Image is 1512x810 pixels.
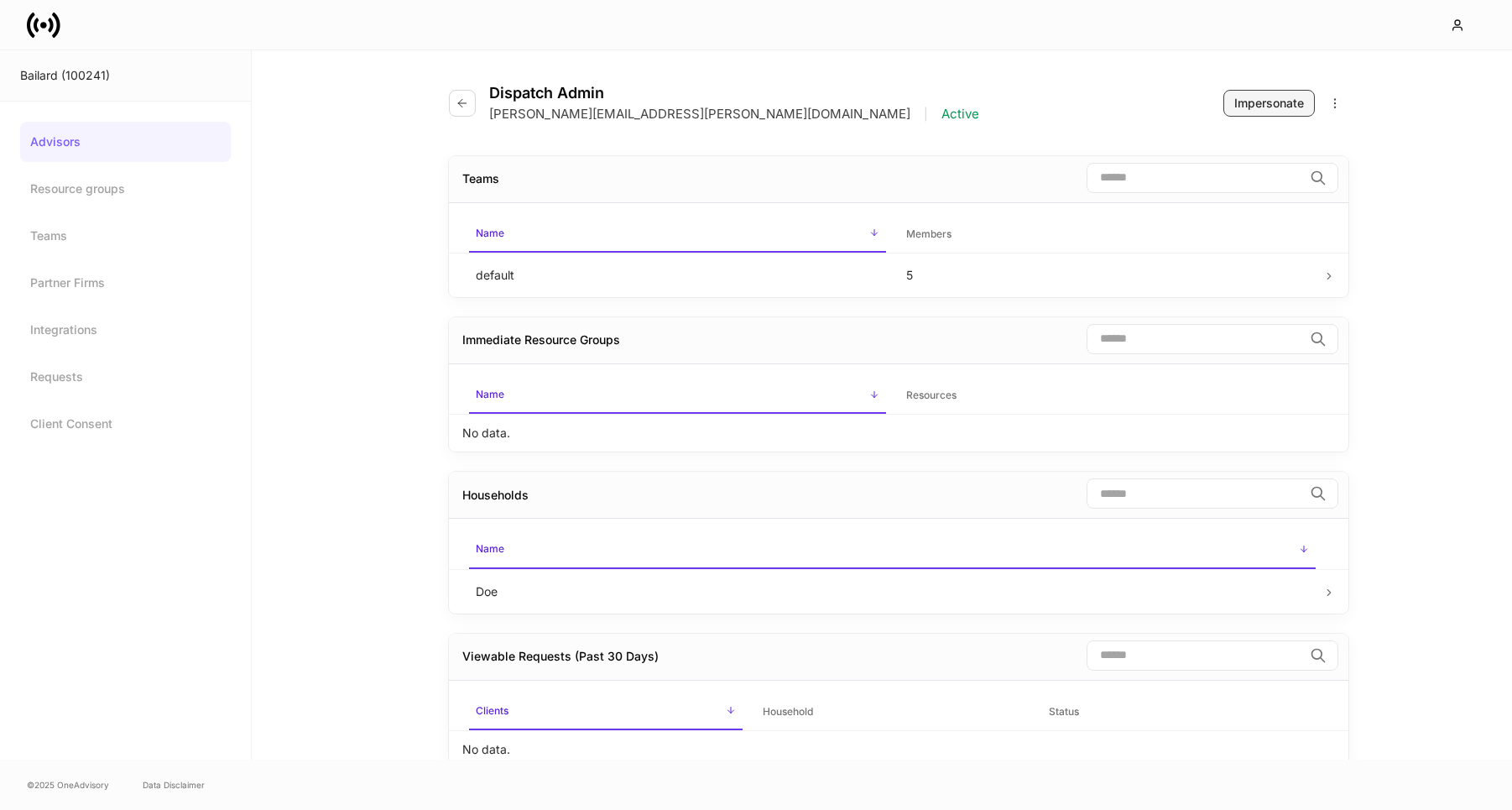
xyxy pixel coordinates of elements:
a: Requests [20,357,231,397]
td: 5 [893,253,1323,297]
a: Data Disclaimer [143,778,205,792]
a: Resource groups [20,169,231,209]
a: Partner Firms [20,263,231,303]
span: © 2025 OneAdvisory [27,778,109,792]
a: Teams [20,216,231,256]
h6: Name [476,541,504,557]
h6: Clients [476,703,508,719]
div: Bailard (100241) [20,67,231,84]
a: Client Consent [20,404,231,444]
p: | [924,106,928,123]
span: Resources [899,379,1316,413]
h6: Members [906,226,952,242]
td: default [462,253,893,297]
span: Name [469,378,886,414]
h4: Dispatch Admin [489,84,979,102]
p: No data. [462,425,510,442]
p: No data. [462,741,510,758]
div: Teams [462,170,499,187]
span: Household [756,695,1030,729]
h6: Household [763,703,813,719]
h6: Name [476,386,504,402]
div: Immediate Resource Groups [462,332,620,348]
div: Impersonate [1234,95,1304,112]
a: Integrations [20,310,231,350]
td: Doe [462,569,1322,614]
h6: Name [476,225,504,241]
h6: Status [1049,703,1079,719]
span: Members [899,217,1316,252]
div: Viewable Requests (Past 30 Days) [462,648,659,665]
div: Households [462,487,529,504]
button: Impersonate [1223,90,1315,117]
a: Advisors [20,122,231,162]
h6: Resources [906,387,957,403]
span: Name [469,532,1316,568]
span: Clients [469,694,743,730]
p: [PERSON_NAME][EMAIL_ADDRESS][PERSON_NAME][DOMAIN_NAME] [489,106,910,123]
p: Active [941,106,979,123]
span: Name [469,217,886,253]
span: Status [1042,695,1316,729]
